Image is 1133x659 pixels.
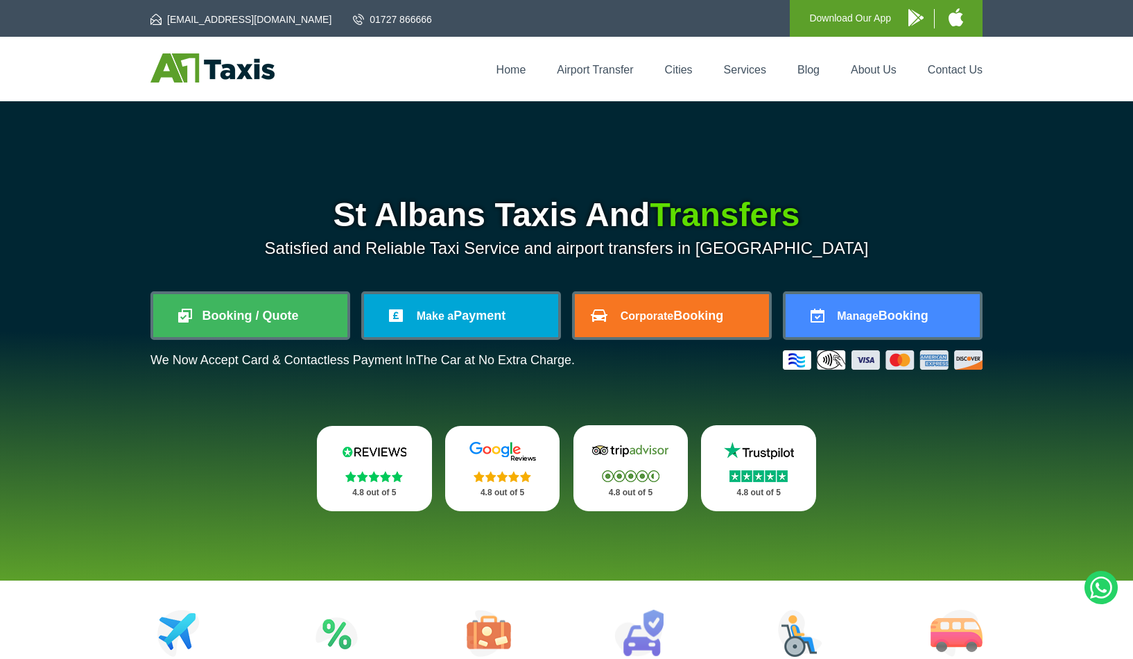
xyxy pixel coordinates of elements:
[716,484,801,502] p: 4.8 out of 5
[417,310,453,322] span: Make a
[809,10,891,27] p: Download Our App
[602,470,659,482] img: Stars
[729,470,788,482] img: Stars
[150,53,275,83] img: A1 Taxis St Albans LTD
[573,425,689,511] a: Tripadvisor Stars 4.8 out of 5
[786,294,980,337] a: ManageBooking
[150,353,575,368] p: We Now Accept Card & Contactless Payment In
[797,64,820,76] a: Blog
[332,484,417,502] p: 4.8 out of 5
[589,484,673,502] p: 4.8 out of 5
[345,471,403,482] img: Stars
[851,64,897,76] a: About Us
[150,198,983,232] h1: St Albans Taxis And
[837,310,879,322] span: Manage
[153,294,347,337] a: Booking / Quote
[474,471,531,482] img: Stars
[575,294,769,337] a: CorporateBooking
[557,64,633,76] a: Airport Transfer
[150,12,331,26] a: [EMAIL_ADDRESS][DOMAIN_NAME]
[496,64,526,76] a: Home
[724,64,766,76] a: Services
[461,441,544,462] img: Google
[460,484,545,502] p: 4.8 out of 5
[783,350,983,370] img: Credit And Debit Cards
[364,294,558,337] a: Make aPayment
[315,610,358,657] img: Attractions
[317,426,432,511] a: Reviews.io Stars 4.8 out of 5
[445,426,560,511] a: Google Stars 4.8 out of 5
[908,9,924,26] img: A1 Taxis Android App
[157,610,200,657] img: Airport Transfers
[717,440,800,461] img: Trustpilot
[150,239,983,258] p: Satisfied and Reliable Taxi Service and airport transfers in [GEOGRAPHIC_DATA]
[614,610,664,657] img: Car Rental
[931,610,983,657] img: Minibus
[621,310,673,322] span: Corporate
[589,440,672,461] img: Tripadvisor
[353,12,432,26] a: 01727 866666
[778,610,822,657] img: Wheelchair
[665,64,693,76] a: Cities
[333,441,416,462] img: Reviews.io
[650,196,799,233] span: Transfers
[416,353,575,367] span: The Car at No Extra Charge.
[949,8,963,26] img: A1 Taxis iPhone App
[928,64,983,76] a: Contact Us
[701,425,816,511] a: Trustpilot Stars 4.8 out of 5
[467,610,511,657] img: Tours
